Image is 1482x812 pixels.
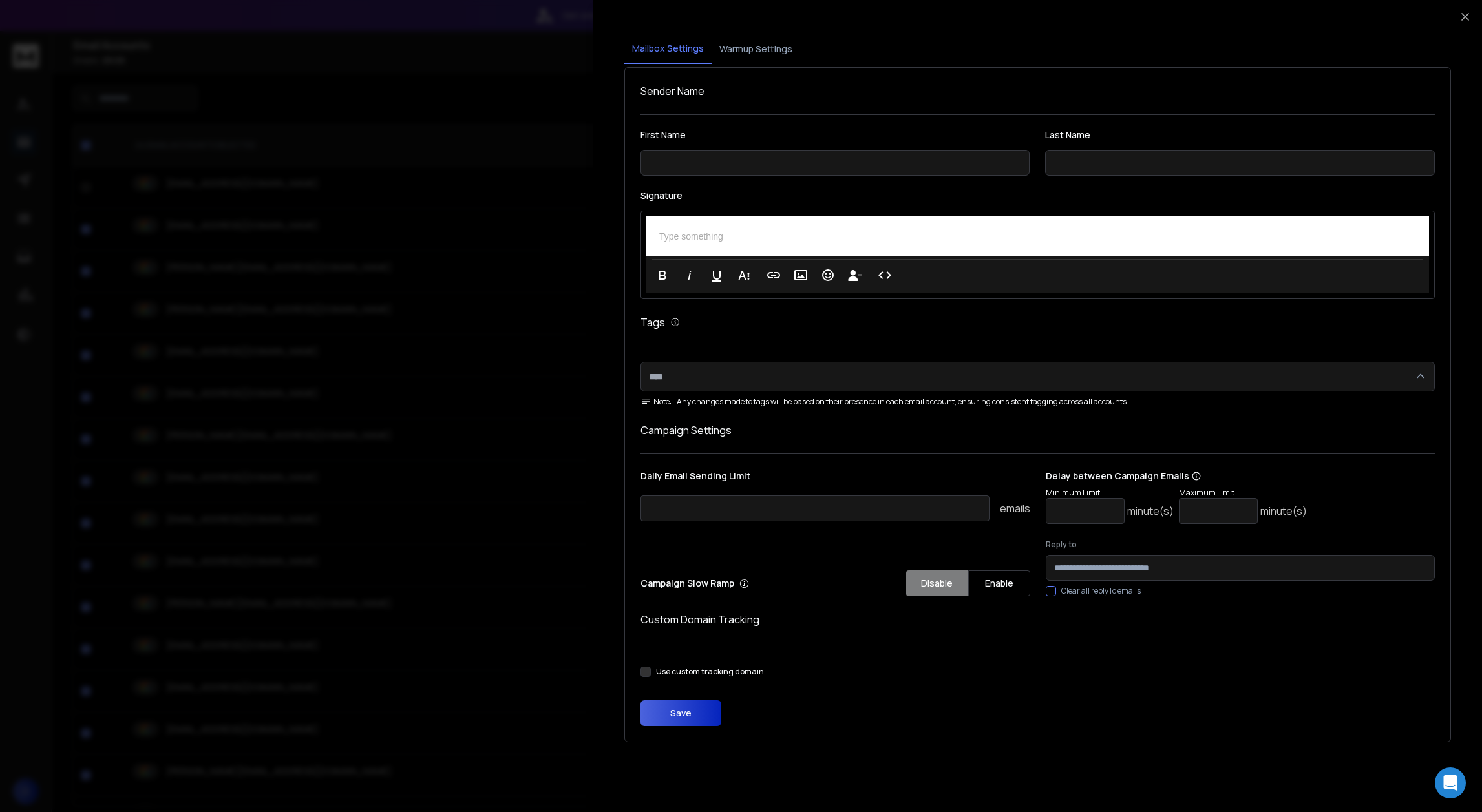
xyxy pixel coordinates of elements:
[640,397,672,407] span: Note:
[640,315,665,330] h1: Tags
[1435,767,1466,798] div: Open Intercom Messenger
[1046,470,1307,483] p: Delay between Campaign Emails
[677,262,702,288] button: Italic (⌘I)
[732,262,756,288] button: More Text
[624,34,712,64] button: Mailbox Settings
[712,35,800,63] button: Warmup Settings
[656,667,764,677] label: Use custom tracking domain
[704,262,729,288] button: Underline (⌘U)
[640,397,1435,407] div: Any changes made to tags will be based on their presence in each email account, ensuring consiste...
[640,422,1435,438] h1: Campaign Settings
[1061,586,1141,596] label: Clear all replyTo emails
[1179,488,1307,498] p: Maximum Limit
[1046,539,1435,550] label: Reply to
[1046,488,1174,498] p: Minimum Limit
[640,83,1435,99] h1: Sender Name
[1046,130,1435,140] label: Last Name
[640,130,1030,140] label: First Name
[761,262,786,288] button: Insert Link (⌘K)
[640,191,1435,200] label: Signature
[968,570,1030,596] button: Enable
[873,262,897,288] button: Code View
[906,570,968,596] button: Disable
[640,612,1435,627] h1: Custom Domain Tracking
[1000,501,1030,516] p: emails
[1260,503,1307,519] p: minute(s)
[650,262,675,288] button: Bold (⌘B)
[1127,503,1174,519] p: minute(s)
[789,262,813,288] button: Insert Image (⌘P)
[640,700,721,726] button: Save
[843,262,867,288] button: Insert Unsubscribe Link
[640,470,1030,488] p: Daily Email Sending Limit
[640,577,749,590] p: Campaign Slow Ramp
